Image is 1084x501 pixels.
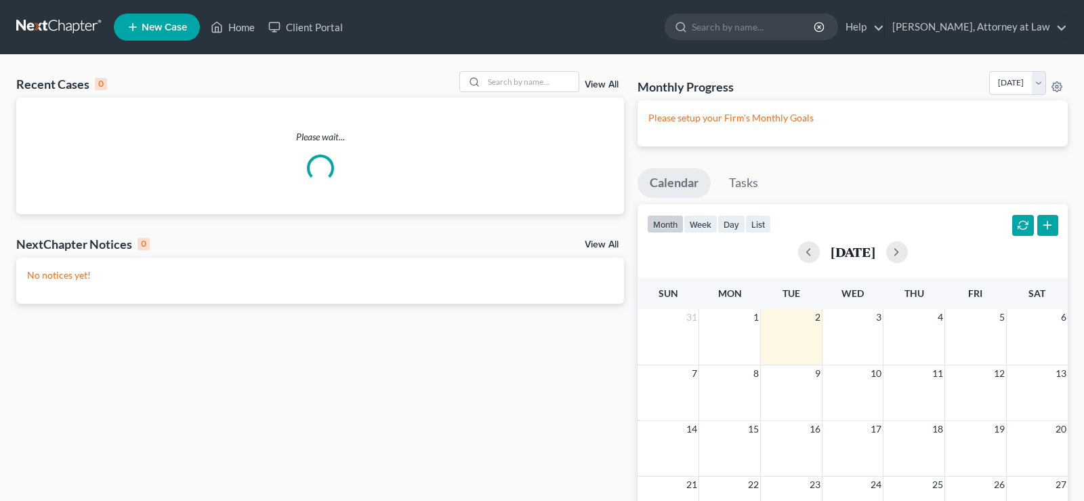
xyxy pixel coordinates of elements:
span: 11 [931,365,944,382]
p: Please wait... [16,130,624,144]
span: 27 [1054,477,1068,493]
span: 2 [814,309,822,325]
span: Thu [904,287,924,299]
div: NextChapter Notices [16,236,150,252]
span: 4 [936,309,944,325]
span: 12 [993,365,1006,382]
div: 0 [95,78,107,90]
p: No notices yet! [27,268,613,282]
span: Fri [968,287,982,299]
span: 5 [998,309,1006,325]
h2: [DATE] [831,245,875,259]
span: 1 [752,309,760,325]
h3: Monthly Progress [638,79,734,95]
span: Wed [841,287,864,299]
span: 14 [685,421,699,437]
span: New Case [142,22,187,33]
span: 10 [869,365,883,382]
span: 17 [869,421,883,437]
p: Please setup your Firm's Monthly Goals [648,111,1057,125]
button: list [745,215,771,233]
span: 23 [808,477,822,493]
span: Sat [1028,287,1045,299]
a: Client Portal [262,15,350,39]
span: 13 [1054,365,1068,382]
a: View All [585,240,619,249]
button: week [684,215,717,233]
span: 9 [814,365,822,382]
span: 6 [1060,309,1068,325]
a: Tasks [717,168,770,198]
span: 15 [747,421,760,437]
span: 26 [993,477,1006,493]
div: Recent Cases [16,76,107,92]
span: 24 [869,477,883,493]
span: 7 [690,365,699,382]
a: View All [585,80,619,89]
button: month [647,215,684,233]
span: 18 [931,421,944,437]
span: 25 [931,477,944,493]
input: Search by name... [484,72,579,92]
button: day [717,215,745,233]
span: 19 [993,421,1006,437]
span: 16 [808,421,822,437]
a: Home [204,15,262,39]
span: 21 [685,477,699,493]
a: Calendar [638,168,711,198]
span: Sun [659,287,678,299]
input: Search by name... [692,14,816,39]
a: [PERSON_NAME], Attorney at Law [885,15,1067,39]
span: Mon [718,287,742,299]
span: 3 [875,309,883,325]
span: Tue [783,287,800,299]
span: 22 [747,477,760,493]
span: 8 [752,365,760,382]
span: 31 [685,309,699,325]
div: 0 [138,238,150,250]
a: Help [839,15,884,39]
span: 20 [1054,421,1068,437]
